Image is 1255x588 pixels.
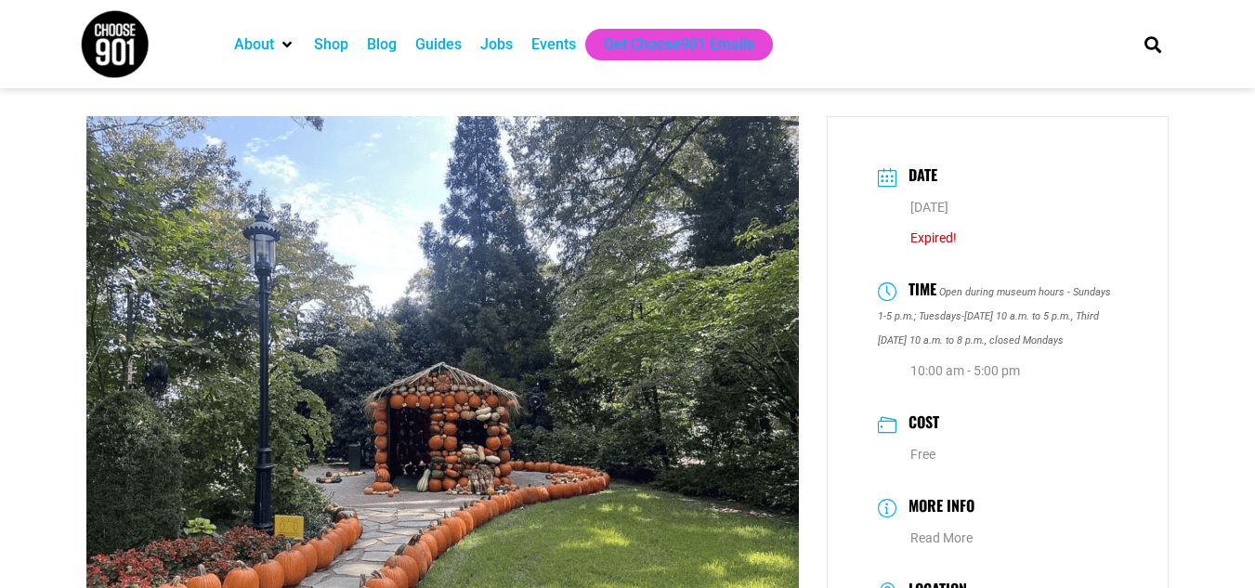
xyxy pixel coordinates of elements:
h3: More Info [899,494,974,521]
nav: Main nav [225,29,1113,60]
a: Guides [415,33,462,56]
div: About [225,29,305,60]
a: Events [531,33,576,56]
span: [DATE] [910,200,948,215]
span: Expired! [910,230,957,245]
a: About [234,33,274,56]
dd: Free [878,443,1118,466]
a: Get Choose901 Emails [604,33,754,56]
div: Search [1137,29,1168,59]
abbr: 10:00 am - 5:00 pm [910,363,1020,378]
h3: Cost [899,411,939,438]
a: Read More [910,530,973,545]
a: Jobs [480,33,513,56]
a: Blog [367,33,397,56]
i: Open during museum hours - Sundays 1-5 p.m.; Tuesdays-[DATE] 10 a.m. to 5 p.m., Third [DATE] 10 a... [878,286,1111,346]
h3: Date [899,163,937,190]
h3: Time [899,278,936,305]
a: Shop [314,33,348,56]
